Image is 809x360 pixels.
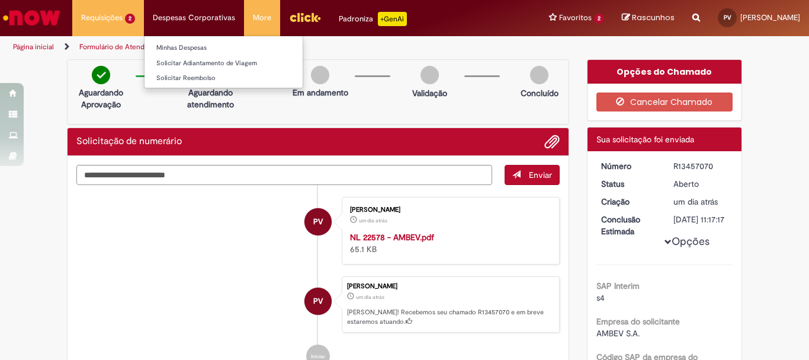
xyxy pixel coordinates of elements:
[412,87,447,99] p: Validação
[145,72,303,85] a: Solicitar Reembolso
[622,12,675,24] a: Rascunhos
[356,294,384,301] time: 28/08/2025 11:17:13
[673,196,728,208] div: 28/08/2025 11:17:13
[359,217,387,224] time: 28/08/2025 11:16:54
[673,178,728,190] div: Aberto
[529,170,552,180] span: Enviar
[632,12,675,23] span: Rascunhos
[356,294,384,301] span: um dia atrás
[9,36,531,58] ul: Trilhas de página
[347,283,553,290] div: [PERSON_NAME]
[311,66,329,84] img: img-circle-grey.png
[596,292,605,303] span: s4
[304,288,332,315] div: Pedro Henrique Dos Santos Vieira
[594,14,604,24] span: 2
[76,165,492,185] textarea: Digite sua mensagem aqui...
[313,208,323,236] span: PV
[596,93,733,111] button: Cancelar Chamado
[588,60,742,84] div: Opções do Chamado
[420,66,439,84] img: img-circle-grey.png
[347,308,553,326] p: [PERSON_NAME]! Recebemos seu chamado R13457070 e em breve estaremos atuando.
[92,66,110,84] img: check-circle-green.png
[293,87,348,98] p: Em andamento
[673,214,728,225] div: [DATE] 11:17:17
[1,6,62,30] img: ServiceNow
[521,87,558,99] p: Concluído
[592,160,665,172] dt: Número
[592,178,665,190] dt: Status
[145,42,303,55] a: Minhas Despesas
[673,160,728,172] div: R13457070
[596,316,680,327] b: Empresa do solicitante
[596,328,640,339] span: AMBEV S.A.
[592,196,665,208] dt: Criação
[339,12,407,26] div: Padroniza
[182,87,239,110] p: Aguardando atendimento
[253,12,271,24] span: More
[350,232,434,243] a: NL 22578 - AMBEV.pdf
[530,66,548,84] img: img-circle-grey.png
[76,276,560,333] li: Pedro Henrique Dos Santos Vieira
[304,208,332,235] div: Pedro Henrique Dos Santos Vieira
[125,14,135,24] span: 2
[289,8,321,26] img: click_logo_yellow_360x200.png
[359,217,387,224] span: um dia atrás
[144,36,303,88] ul: Despesas Corporativas
[505,165,560,185] button: Enviar
[559,12,592,24] span: Favoritos
[740,12,800,23] span: [PERSON_NAME]
[350,206,547,214] div: [PERSON_NAME]
[13,42,54,52] a: Página inicial
[592,214,665,237] dt: Conclusão Estimada
[596,281,640,291] b: SAP Interim
[145,57,303,70] a: Solicitar Adiantamento de Viagem
[81,12,123,24] span: Requisições
[724,14,731,21] span: PV
[313,287,323,316] span: PV
[79,42,167,52] a: Formulário de Atendimento
[72,87,130,110] p: Aguardando Aprovação
[378,12,407,26] p: +GenAi
[673,196,718,207] span: um dia atrás
[596,134,694,145] span: Sua solicitação foi enviada
[350,231,547,255] div: 65.1 KB
[673,196,718,207] time: 28/08/2025 11:17:13
[544,134,560,149] button: Adicionar anexos
[153,12,235,24] span: Despesas Corporativas
[76,136,182,147] h2: Solicitação de numerário Histórico de tíquete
